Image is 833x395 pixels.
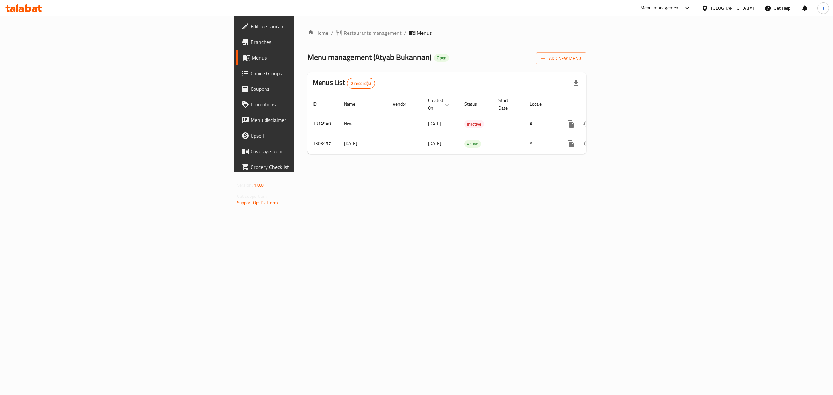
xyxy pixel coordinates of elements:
[237,181,253,189] span: Version:
[251,101,368,108] span: Promotions
[236,34,373,50] a: Branches
[251,147,368,155] span: Coverage Report
[236,65,373,81] a: Choice Groups
[236,112,373,128] a: Menu disclaimer
[347,80,375,87] span: 2 record(s)
[251,38,368,46] span: Branches
[428,119,441,128] span: [DATE]
[251,163,368,171] span: Grocery Checklist
[404,29,406,37] li: /
[579,116,594,132] button: Change Status
[541,54,581,62] span: Add New Menu
[307,29,586,37] nav: breadcrumb
[236,97,373,112] a: Promotions
[236,50,373,65] a: Menus
[493,134,525,154] td: -
[393,100,415,108] span: Vendor
[251,132,368,140] span: Upsell
[823,5,824,12] span: J
[563,116,579,132] button: more
[640,4,680,12] div: Menu-management
[579,136,594,152] button: Change Status
[307,94,631,154] table: enhanced table
[236,128,373,143] a: Upsell
[558,94,631,114] th: Actions
[428,96,451,112] span: Created On
[236,159,373,175] a: Grocery Checklist
[236,143,373,159] a: Coverage Report
[252,54,368,61] span: Menus
[313,78,375,89] h2: Menus List
[525,114,558,134] td: All
[464,140,481,148] span: Active
[434,55,449,61] span: Open
[251,69,368,77] span: Choice Groups
[254,181,264,189] span: 1.0.0
[711,5,754,12] div: [GEOGRAPHIC_DATA]
[568,75,584,91] div: Export file
[237,198,278,207] a: Support.OpsPlatform
[237,192,267,200] span: Get support on:
[251,22,368,30] span: Edit Restaurant
[428,139,441,148] span: [DATE]
[417,29,432,37] span: Menus
[536,52,586,64] button: Add New Menu
[464,100,485,108] span: Status
[464,120,484,128] span: Inactive
[434,54,449,62] div: Open
[347,78,375,89] div: Total records count
[236,81,373,97] a: Coupons
[525,134,558,154] td: All
[313,100,325,108] span: ID
[498,96,517,112] span: Start Date
[563,136,579,152] button: more
[530,100,550,108] span: Locale
[251,85,368,93] span: Coupons
[344,100,364,108] span: Name
[236,19,373,34] a: Edit Restaurant
[251,116,368,124] span: Menu disclaimer
[493,114,525,134] td: -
